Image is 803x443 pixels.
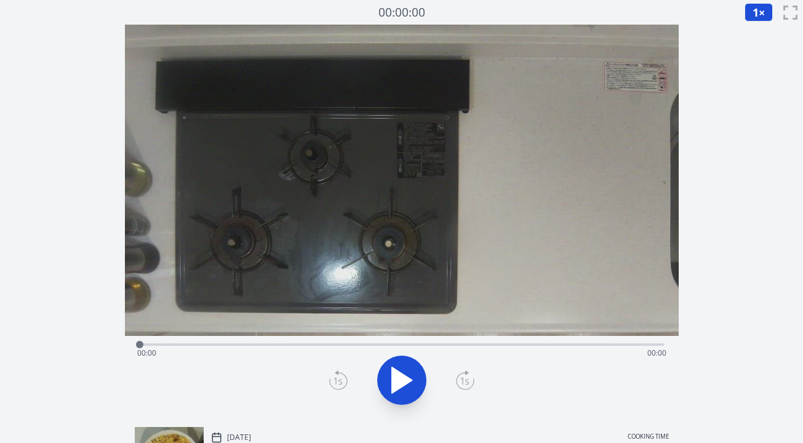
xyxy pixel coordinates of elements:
[628,432,669,443] p: Cooking time
[227,433,251,442] p: [DATE]
[745,3,773,22] button: 1×
[647,348,666,358] span: 00:00
[378,4,425,22] a: 00:00:00
[753,5,759,20] span: 1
